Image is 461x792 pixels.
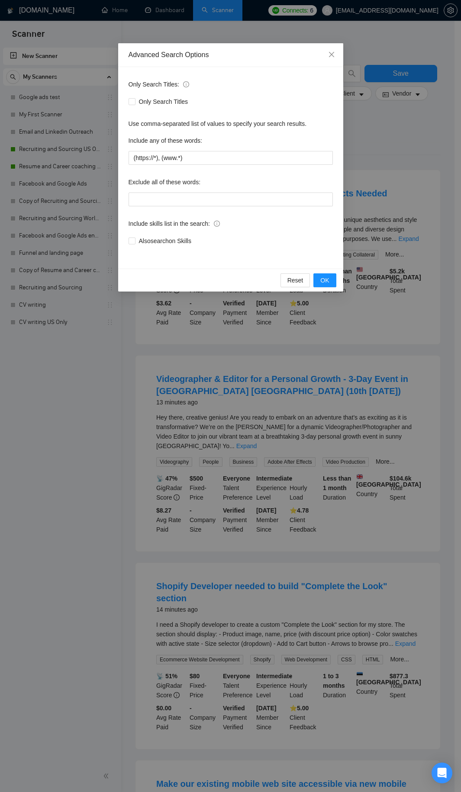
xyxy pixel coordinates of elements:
span: info-circle [183,81,189,87]
span: OK [320,276,329,285]
span: Reset [287,276,303,285]
span: Include skills list in the search: [129,219,220,228]
button: Close [320,43,343,67]
span: Also search on Skills [135,236,195,246]
span: Only Search Titles: [129,80,189,89]
span: info-circle [214,221,220,227]
label: Include any of these words: [129,134,202,147]
button: OK [313,273,336,287]
div: Use comma-separated list of values to specify your search results. [129,119,333,128]
div: Advanced Search Options [129,50,333,60]
span: Only Search Titles [135,97,192,106]
label: Exclude all of these words: [129,175,201,189]
div: Open Intercom Messenger [432,763,452,783]
span: close [328,51,335,58]
button: Reset [280,273,310,287]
